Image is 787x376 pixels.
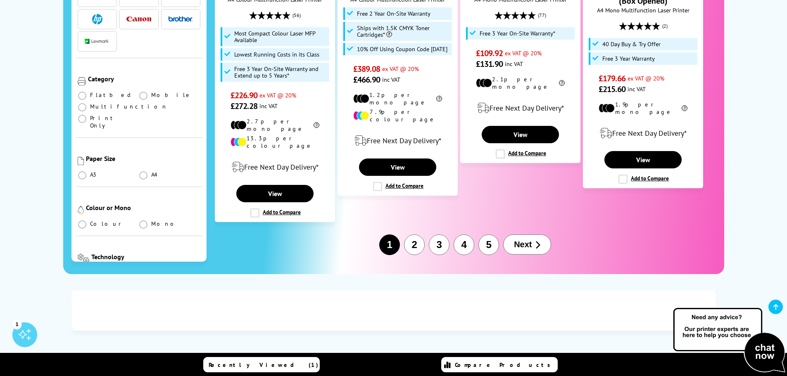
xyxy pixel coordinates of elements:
span: Compare Products [455,361,555,369]
button: 2 [404,234,425,255]
span: inc VAT [505,60,523,68]
span: £466.90 [353,74,380,85]
button: 5 [478,234,499,255]
span: ex VAT @ 20% [628,74,664,82]
span: £226.90 [231,90,257,101]
img: Category [78,77,86,85]
span: £109.92 [476,48,503,59]
label: Add to Compare [618,175,669,184]
a: Recently Viewed (1) [203,357,320,372]
a: View [359,158,436,176]
span: Next [514,240,532,249]
span: (56) [292,7,301,23]
span: A4 [151,171,159,178]
span: Multifunction [90,103,168,110]
img: Brother [168,16,193,22]
span: £131.90 [476,59,503,69]
div: modal_delivery [587,122,699,145]
span: inc VAT [382,76,400,83]
a: View [482,126,559,143]
div: modal_delivery [465,97,576,120]
li: 2.1p per mono page [476,76,565,90]
div: modal_delivery [219,156,330,179]
span: A4 Mono Multifunction Laser Printer [587,6,699,14]
a: View [604,151,681,168]
span: ex VAT @ 20% [382,65,419,73]
button: Canon [124,14,154,25]
button: HP [82,14,112,25]
div: Technology [91,253,200,261]
span: £272.28 [231,101,257,111]
span: £215.60 [599,84,625,95]
span: inc VAT [259,102,278,110]
span: Flatbed [90,91,133,99]
span: Lowest Running Costs in its Class [234,51,319,58]
img: Paper Size [78,157,84,165]
a: View [236,185,313,202]
span: £389.08 [353,64,380,74]
button: Lexmark [82,36,112,47]
span: A3 [90,171,97,178]
button: Next [503,234,551,255]
button: Brother [166,14,195,25]
span: ex VAT @ 20% [505,49,542,57]
img: Canon [126,17,151,22]
span: Ships with 1.5K CMYK Toner Cartridges* [357,25,450,38]
li: 2.7p per mono page [231,118,319,132]
img: Open Live Chat window [671,307,787,374]
span: Most Compact Colour Laser MFP Available [234,30,328,43]
span: Free 2 Year On-Site Warranty [357,10,430,17]
span: Mobile [151,91,192,99]
img: Colour or Mono [78,206,84,214]
span: Free 3 Year On-Site Warranty and Extend up to 5 Years* [234,66,328,79]
span: £179.66 [599,73,625,84]
button: 3 [429,234,449,255]
div: modal_delivery [342,129,453,152]
label: Add to Compare [250,208,301,218]
div: Colour or Mono [86,203,201,212]
span: 10% Off Using Coupon Code [DATE] [357,46,447,52]
li: 1.9p per mono page [599,101,687,116]
div: 1 [12,319,21,329]
span: 40 Day Buy & Try Offer [602,41,661,47]
span: (2) [662,18,668,34]
span: Print Only [90,114,139,129]
img: Lexmark [85,39,109,44]
label: Add to Compare [373,182,423,191]
img: HP [92,14,102,24]
div: Category [88,75,201,83]
span: (77) [538,7,546,23]
span: inc VAT [628,85,646,93]
li: 13.3p per colour page [231,135,319,149]
div: Paper Size [86,154,201,163]
li: 7.9p per colour page [353,108,442,123]
li: 1.2p per mono page [353,91,442,106]
button: 4 [454,234,474,255]
span: Colour [90,220,124,227]
span: Recently Viewed (1) [209,361,319,369]
span: Free 3 Year On-Site Warranty* [480,30,555,37]
a: Compare Products [441,357,558,372]
label: Add to Compare [496,149,546,158]
span: Free 3 Year Warranty [602,55,655,62]
span: Mono [151,220,178,227]
span: ex VAT @ 20% [259,91,296,99]
img: Technology [78,254,90,263]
